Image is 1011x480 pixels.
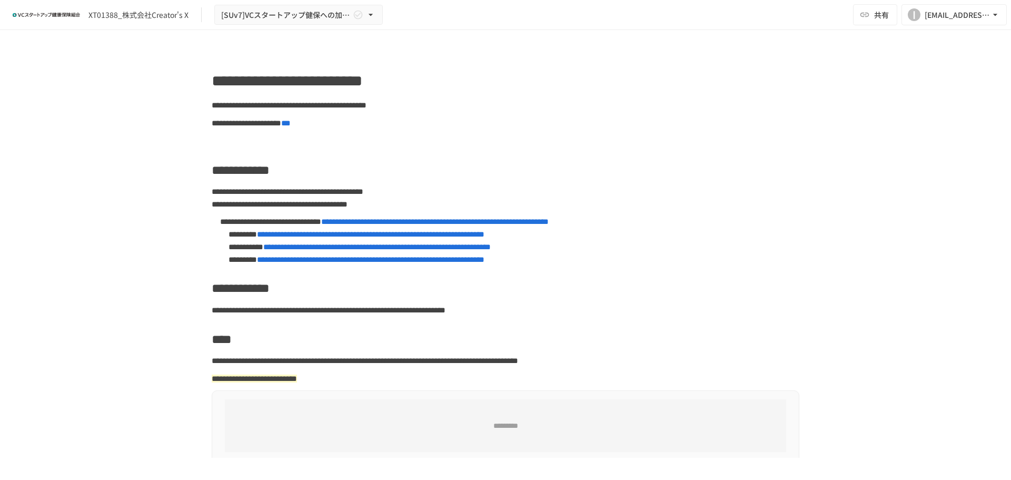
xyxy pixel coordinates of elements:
[853,4,897,25] button: 共有
[908,8,920,21] div: I
[88,9,189,21] div: XT01388_株式会社Creator's X
[13,6,80,23] img: ZDfHsVrhrXUoWEWGWYf8C4Fv4dEjYTEDCNvmL73B7ox
[874,9,889,21] span: 共有
[221,8,351,22] span: [SUv7]VCスタートアップ健保への加入申請手続き
[925,8,990,22] div: [EMAIL_ADDRESS][DOMAIN_NAME]
[214,5,383,25] button: [SUv7]VCスタートアップ健保への加入申請手続き
[901,4,1007,25] button: I[EMAIL_ADDRESS][DOMAIN_NAME]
